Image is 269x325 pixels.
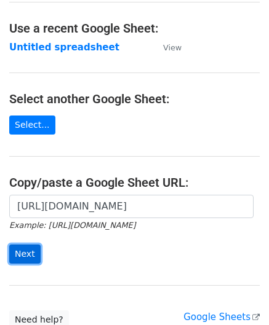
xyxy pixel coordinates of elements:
[9,92,260,106] h4: Select another Google Sheet:
[207,266,269,325] iframe: Chat Widget
[183,311,260,323] a: Google Sheets
[163,43,182,52] small: View
[9,21,260,36] h4: Use a recent Google Sheet:
[9,42,119,53] a: Untitled spreadsheet
[9,175,260,190] h4: Copy/paste a Google Sheet URL:
[9,195,254,218] input: Paste your Google Sheet URL here
[9,116,55,135] a: Select...
[151,42,182,53] a: View
[9,245,41,264] input: Next
[9,221,135,230] small: Example: [URL][DOMAIN_NAME]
